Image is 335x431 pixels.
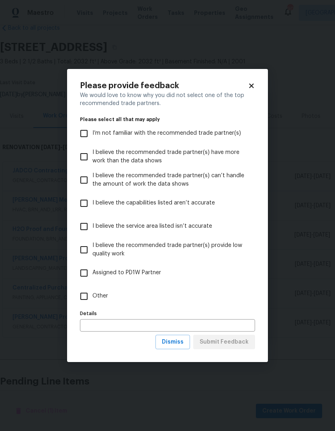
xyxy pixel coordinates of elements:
span: I believe the capabilities listed aren’t accurate [92,199,215,207]
span: I believe the recommended trade partner(s) can’t handle the amount of work the data shows [92,172,249,188]
legend: Please select all that may apply [80,117,255,122]
span: I believe the recommended trade partner(s) have more work than the data shows [92,148,249,165]
span: I believe the service area listed isn’t accurate [92,222,212,231]
span: Assigned to PD1W Partner [92,269,161,277]
button: Dismiss [155,335,190,350]
label: Details [80,311,255,316]
span: Dismiss [162,337,184,347]
span: I’m not familiar with the recommended trade partner(s) [92,129,241,138]
div: We would love to know why you did not select one of the top recommended trade partners. [80,91,255,107]
h2: Please provide feedback [80,82,248,90]
span: I believe the recommended trade partner(s) provide low quality work [92,241,249,258]
span: Other [92,292,108,300]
